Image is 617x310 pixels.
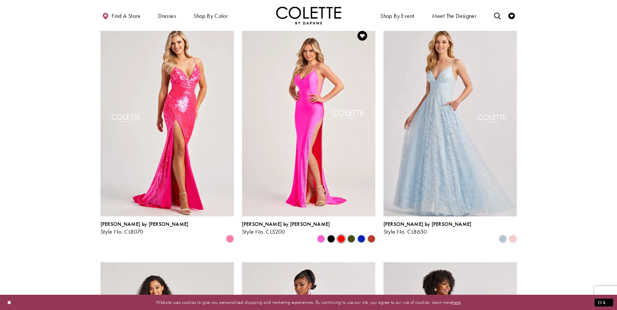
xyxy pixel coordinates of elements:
[226,235,234,243] i: Cotton Candy
[156,6,178,24] span: Dresses
[194,13,228,19] span: Shop by color
[317,235,325,243] i: Neon Pink
[101,221,189,227] span: [PERSON_NAME] by [PERSON_NAME]
[492,6,502,24] a: Toggle search
[595,298,613,306] button: Submit Dialog
[276,6,341,24] img: Colette by Daphne
[379,6,416,24] span: Shop By Event
[507,6,516,24] a: Check Wishlist
[101,23,234,216] a: Visit Colette by Daphne Style No. CL8070 Page
[158,13,176,19] span: Dresses
[383,23,517,216] a: Visit Colette by Daphne Style No. CL8650 Page
[357,235,365,243] i: Royal Blue
[101,6,142,24] a: Find a store
[101,221,189,235] div: Colette by Daphne Style No. CL8070
[383,221,472,227] span: [PERSON_NAME] by [PERSON_NAME]
[452,299,461,305] a: here
[327,235,335,243] i: Black
[383,221,472,235] div: Colette by Daphne Style No. CL8650
[430,6,478,24] a: Meet the designer
[276,6,341,24] a: Visit Home Page
[4,297,15,308] button: Close Dialog
[112,13,141,19] span: Find a store
[347,235,355,243] i: Olive
[242,221,330,227] span: [PERSON_NAME] by [PERSON_NAME]
[432,13,477,19] span: Meet the designer
[337,235,345,243] i: Red
[509,235,517,243] i: Ice Pink
[368,235,375,243] i: Sienna
[242,221,330,235] div: Colette by Daphne Style No. CL5200
[380,13,414,19] span: Shop By Event
[47,298,570,307] p: Website uses cookies to give you personalized shopping and marketing experiences. By continuing t...
[242,23,375,216] a: Visit Colette by Daphne Style No. CL5200 Page
[242,228,285,235] span: Style No. CL5200
[101,228,143,235] span: Style No. CL8070
[192,6,229,24] span: Shop by color
[499,235,507,243] i: Ice Blue
[383,228,427,235] span: Style No. CL8650
[355,29,369,43] a: Add to Wishlist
